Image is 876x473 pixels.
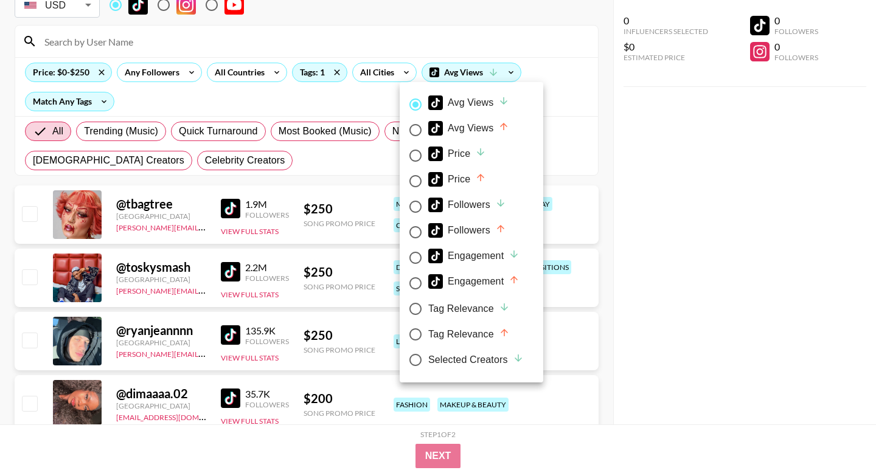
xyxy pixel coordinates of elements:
[428,302,510,316] div: Tag Relevance
[428,274,520,289] div: Engagement
[428,353,524,367] div: Selected Creators
[428,327,510,342] div: Tag Relevance
[428,223,506,238] div: Followers
[428,249,520,263] div: Engagement
[428,147,486,161] div: Price
[815,412,861,458] iframe: Drift Widget Chat Controller
[428,95,509,110] div: Avg Views
[428,172,486,187] div: Price
[428,121,509,136] div: Avg Views
[428,198,506,212] div: Followers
